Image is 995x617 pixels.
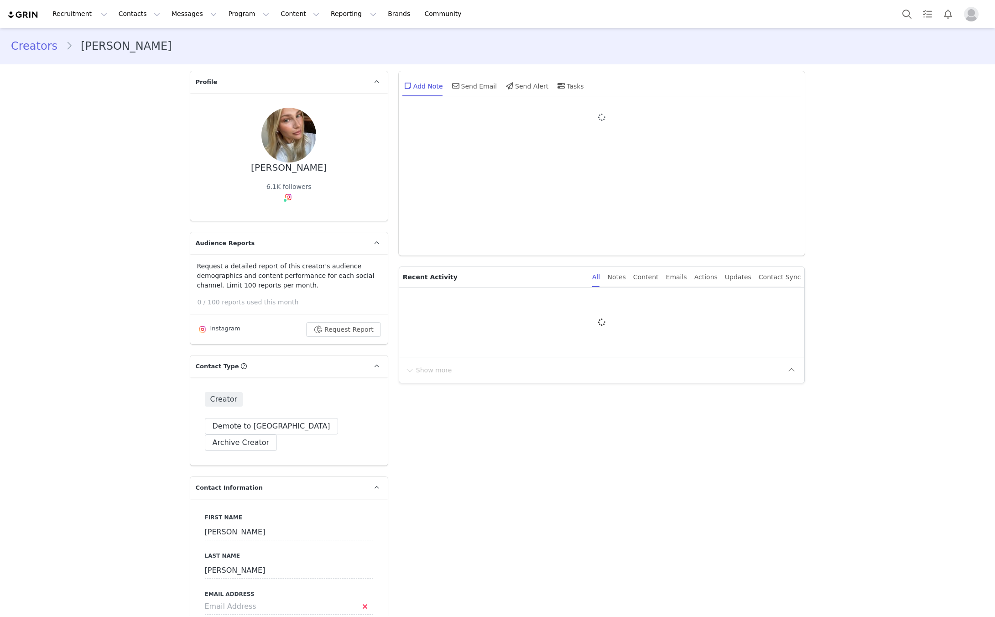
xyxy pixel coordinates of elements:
[166,4,222,24] button: Messages
[325,4,382,24] button: Reporting
[402,75,443,97] div: Add Note
[285,193,292,201] img: instagram.svg
[205,392,243,407] span: Creator
[47,4,113,24] button: Recruitment
[504,75,548,97] div: Send Alert
[223,4,275,24] button: Program
[275,4,325,24] button: Content
[261,108,316,162] img: df86ded1-ba71-44ee-a3ef-20670dbe0ce1.jpg
[205,590,373,598] label: Email Address
[666,267,687,288] div: Emails
[205,418,338,434] button: Demote to [GEOGRAPHIC_DATA]
[196,483,263,492] span: Contact Information
[917,4,938,24] a: Tasks
[205,513,373,522] label: First Name
[113,4,166,24] button: Contacts
[205,598,373,615] input: Email Address
[198,298,388,307] p: 0 / 100 reports used this month
[633,267,659,288] div: Content
[196,78,218,87] span: Profile
[196,239,255,248] span: Audience Reports
[251,162,327,173] div: [PERSON_NAME]
[11,38,66,54] a: Creators
[607,267,625,288] div: Notes
[306,322,381,337] button: Request Report
[694,267,718,288] div: Actions
[7,10,39,19] img: grin logo
[199,326,206,333] img: instagram.svg
[419,4,471,24] a: Community
[959,7,988,21] button: Profile
[205,552,373,560] label: Last Name
[897,4,917,24] button: Search
[205,434,277,451] button: Archive Creator
[759,267,801,288] div: Contact Sync
[725,267,751,288] div: Updates
[197,324,240,335] div: Instagram
[938,4,958,24] button: Notifications
[592,267,600,288] div: All
[450,75,497,97] div: Send Email
[556,75,584,97] div: Tasks
[382,4,418,24] a: Brands
[197,261,381,290] p: Request a detailed report of this creator's audience demographics and content performance for eac...
[403,267,585,287] p: Recent Activity
[266,182,312,192] div: 6.1K followers
[964,7,979,21] img: placeholder-profile.jpg
[405,363,453,377] button: Show more
[196,362,239,371] span: Contact Type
